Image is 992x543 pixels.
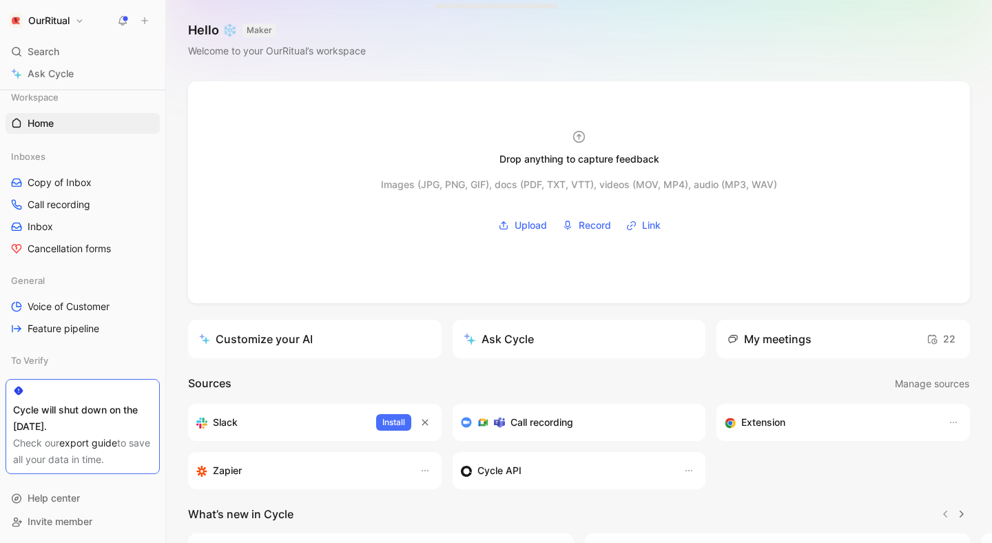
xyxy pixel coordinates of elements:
div: GeneralVoice of CustomerFeature pipeline [6,270,160,339]
span: Cancellation forms [28,242,111,256]
h3: Call recording [510,414,573,431]
span: Manage sources [895,376,969,392]
a: Voice of Customer [6,296,160,317]
div: Search [6,41,160,62]
span: Install [382,416,405,429]
div: Capture feedback from anywhere on the web [725,414,934,431]
a: Feature pipeline [6,318,160,339]
button: Record [557,215,616,236]
span: Upload [515,217,547,234]
div: InboxesCopy of InboxCall recordingInboxCancellation forms [6,146,160,259]
span: General [11,274,45,287]
a: Ask Cycle [6,63,160,84]
button: Ask Cycle [453,320,706,358]
h2: Sources [188,375,231,393]
div: Workspace [6,87,160,107]
h1: Hello ❄️ [188,22,366,39]
a: Home [6,113,160,134]
button: Upload [493,215,552,236]
div: General [6,270,160,291]
div: Sync your customers, send feedback and get updates in Slack [196,414,365,431]
a: Call recording [6,194,160,215]
h3: Cycle API [477,462,521,479]
span: Feature pipeline [28,322,99,336]
span: Search [28,43,59,60]
span: Record [579,217,611,234]
div: Record & transcribe meetings from Zoom, Meet & Teams. [461,414,687,431]
div: Ask Cycle [464,331,534,347]
h3: Extension [741,414,785,431]
h2: What’s new in Cycle [188,506,293,522]
span: Workspace [11,90,59,104]
h3: Zapier [213,462,242,479]
div: Invite member [6,511,160,532]
a: export guide [59,437,117,449]
span: Inboxes [11,150,45,163]
a: Cancellation forms [6,238,160,259]
div: Cycle will shut down on the [DATE]. [13,402,152,435]
span: 22 [927,331,955,347]
span: Invite member [28,515,92,527]
button: OurRitualOurRitual [6,11,87,30]
button: MAKER [242,23,276,37]
div: Help center [6,488,160,509]
a: Copy of Inbox [6,172,160,193]
button: 22 [923,328,959,350]
h3: Slack [213,414,238,431]
div: Sync customers & send feedback from custom sources. Get inspired by our favorite use case [461,462,670,479]
div: To Verify [6,350,160,375]
div: Customize your AI [199,331,313,347]
span: Link [642,217,661,234]
div: Inboxes [6,146,160,167]
div: My meetings [727,331,812,347]
div: Welcome to your OurRitual’s workspace [188,43,366,59]
h1: OurRitual [28,14,70,27]
div: To Verify [6,350,160,371]
div: Drop anything to capture feedback [499,151,659,167]
span: Voice of Customer [28,300,110,314]
a: Customize your AI [188,320,442,358]
div: Check our to save all your data in time. [13,435,152,468]
span: Copy of Inbox [28,176,92,189]
div: Capture feedback from thousands of sources with Zapier (survey results, recordings, sheets, etc). [196,462,406,479]
button: Install [376,414,411,431]
span: To Verify [11,354,48,367]
div: Images (JPG, PNG, GIF), docs (PDF, TXT, VTT), videos (MOV, MP4), audio (MP3, WAV) [381,176,777,193]
span: Inbox [28,220,53,234]
span: Call recording [28,198,90,212]
span: Home [28,116,54,130]
button: Link [621,215,665,236]
button: Manage sources [894,375,970,393]
a: Inbox [6,216,160,237]
span: Help center [28,492,80,504]
span: Ask Cycle [28,65,74,82]
img: OurRitual [9,14,23,28]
